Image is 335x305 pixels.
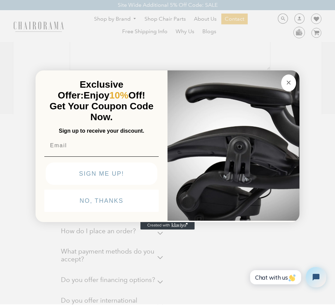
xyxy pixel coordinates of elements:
span: Sign up to receive your discount. [59,128,144,134]
iframe: Tidio Chat [243,261,332,293]
button: NO, THANKS [44,190,159,212]
img: 92d77583-a095-41f6-84e7-858462e0427a.jpeg [167,69,299,221]
span: Enjoy Off! [84,90,145,101]
button: SIGN ME UP! [46,162,157,185]
button: Close dialog [281,74,296,91]
a: Created with Klaviyo - opens in a new tab [140,221,195,230]
span: Exclusive Offer: [58,79,124,101]
span: 10% [109,90,128,101]
span: Get Your Coupon Code Now. [50,101,154,122]
input: Email [44,139,159,152]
